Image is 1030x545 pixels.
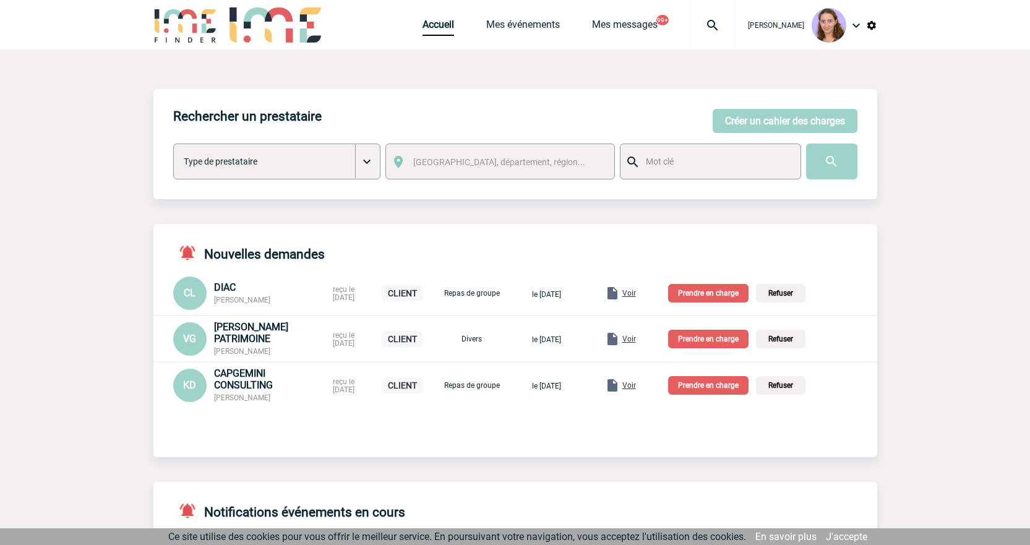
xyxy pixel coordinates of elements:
[826,531,867,543] a: J'accepte
[214,321,288,345] span: [PERSON_NAME] PATRIMOINE
[441,289,503,298] p: Repas de groupe
[382,377,423,393] p: CLIENT
[575,379,638,390] a: Voir
[214,347,270,356] span: [PERSON_NAME]
[812,8,846,43] img: 101030-1.png
[532,382,561,390] span: le [DATE]
[656,15,669,25] button: 99+
[605,332,620,346] img: folder.png
[605,286,620,301] img: folder.png
[622,335,636,343] span: Voir
[153,7,218,43] img: IME-Finder
[178,244,204,262] img: notifications-active-24-px-r.png
[173,109,322,124] h4: Rechercher un prestataire
[756,330,805,348] p: Refuser
[486,19,560,36] a: Mes événements
[184,287,195,299] span: CL
[748,21,804,30] span: [PERSON_NAME]
[214,281,236,293] span: DIAC
[592,19,658,36] a: Mes messages
[168,531,746,543] span: Ce site utilise des cookies pour vous offrir le meilleur service. En poursuivant votre navigation...
[382,331,423,347] p: CLIENT
[532,290,561,299] span: le [DATE]
[441,335,503,343] p: Divers
[183,379,196,391] span: KD
[333,285,354,302] span: reçu le [DATE]
[756,376,805,395] p: Refuser
[532,335,561,344] span: le [DATE]
[575,332,638,344] a: Voir
[173,244,325,262] h4: Nouvelles demandes
[605,378,620,393] img: folder.png
[214,367,273,391] span: CAPGEMINI CONSULTING
[806,144,857,179] input: Submit
[413,157,585,167] span: [GEOGRAPHIC_DATA], département, région...
[643,153,789,170] input: Mot clé
[755,531,817,543] a: En savoir plus
[178,502,204,520] img: notifications-active-24-px-r.png
[668,330,749,348] p: Prendre en charge
[575,286,638,298] a: Voir
[622,289,636,298] span: Voir
[173,502,405,520] h4: Notifications événements en cours
[622,381,636,390] span: Voir
[668,376,749,395] p: Prendre en charge
[423,19,454,36] a: Accueil
[756,284,805,303] p: Refuser
[183,333,196,345] span: VG
[214,393,270,402] span: [PERSON_NAME]
[668,284,749,303] p: Prendre en charge
[382,285,423,301] p: CLIENT
[333,377,354,394] span: reçu le [DATE]
[333,331,354,348] span: reçu le [DATE]
[441,381,503,390] p: Repas de groupe
[214,296,270,304] span: [PERSON_NAME]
